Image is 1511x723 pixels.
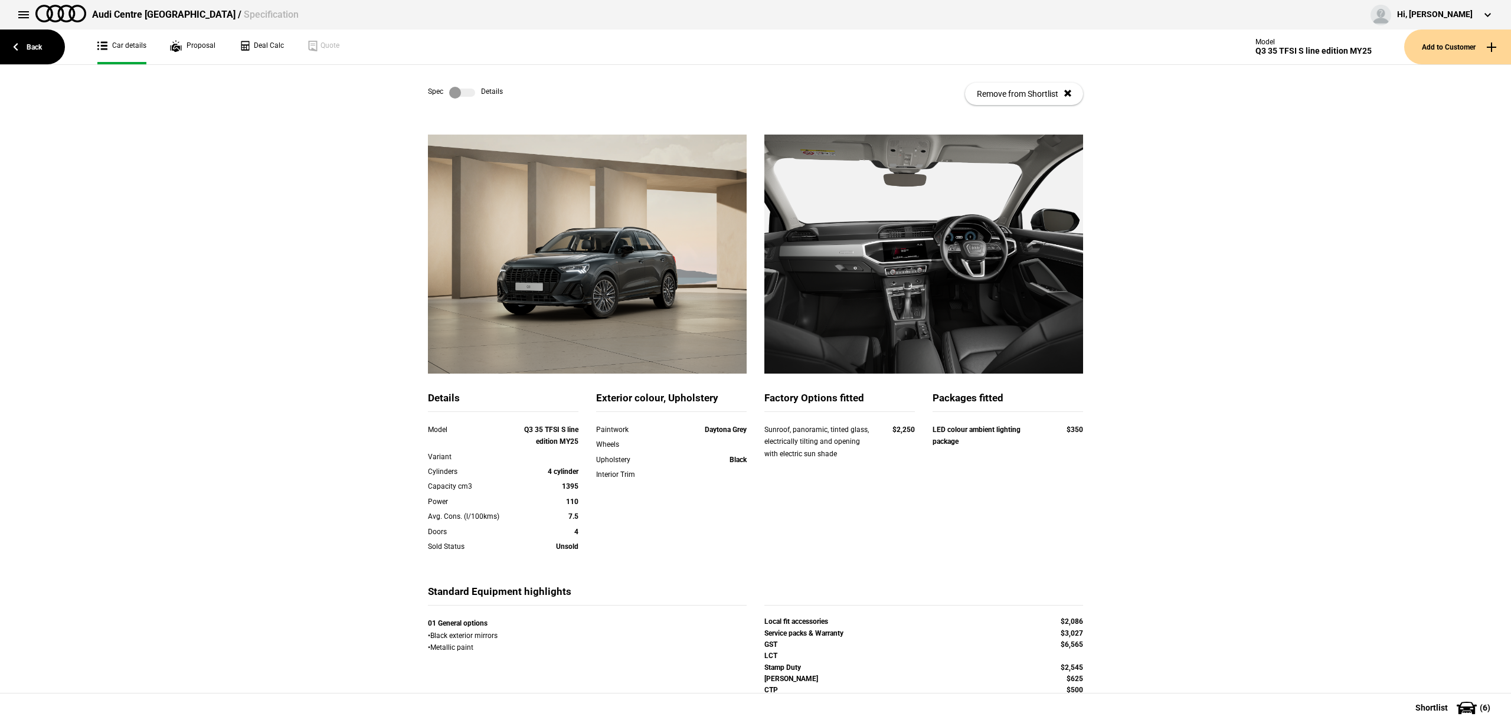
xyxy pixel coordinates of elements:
[764,663,801,672] strong: Stamp Duty
[1404,30,1511,64] button: Add to Customer
[764,629,843,637] strong: Service packs & Warranty
[1067,686,1083,694] strong: $500
[1415,704,1448,712] span: Shortlist
[764,391,915,412] div: Factory Options fitted
[596,454,656,466] div: Upholstery
[1397,9,1473,21] div: Hi, [PERSON_NAME]
[428,617,747,653] div: • Black exterior mirrors • Metallic paint
[1480,704,1490,712] span: ( 6 )
[965,83,1083,105] button: Remove from Shortlist
[428,424,518,436] div: Model
[428,466,518,477] div: Cylinders
[556,542,578,551] strong: Unsold
[705,426,747,434] strong: Daytona Grey
[764,640,777,649] strong: GST
[892,426,915,434] strong: $2,250
[170,30,215,64] a: Proposal
[35,5,86,22] img: audi.png
[1255,46,1372,56] div: Q3 35 TFSI S line edition MY25
[97,30,146,64] a: Car details
[428,480,518,492] div: Capacity cm3
[1255,38,1372,46] div: Model
[548,467,578,476] strong: 4 cylinder
[1067,675,1083,683] strong: $625
[764,617,828,626] strong: Local fit accessories
[933,426,1021,446] strong: LED colour ambient lighting package
[596,424,656,436] div: Paintwork
[574,528,578,536] strong: 4
[244,9,299,20] span: Specification
[1061,640,1083,649] strong: $6,565
[566,498,578,506] strong: 110
[764,675,818,683] strong: [PERSON_NAME]
[764,652,777,660] strong: LCT
[428,391,578,412] div: Details
[428,87,503,99] div: Spec Details
[239,30,284,64] a: Deal Calc
[596,439,656,450] div: Wheels
[428,526,518,538] div: Doors
[1398,693,1511,722] button: Shortlist(6)
[562,482,578,490] strong: 1395
[933,391,1083,412] div: Packages fitted
[428,585,747,606] div: Standard Equipment highlights
[596,391,747,412] div: Exterior colour, Upholstery
[428,451,518,463] div: Variant
[524,426,578,446] strong: Q3 35 TFSI S line edition MY25
[92,8,299,21] div: Audi Centre [GEOGRAPHIC_DATA] /
[764,424,870,460] div: Sunroof, panoramic, tinted glass, electrically tilting and opening with electric sun shade
[428,496,518,508] div: Power
[730,456,747,464] strong: Black
[428,619,488,627] strong: 01 General options
[1061,617,1083,626] strong: $2,086
[428,511,518,522] div: Avg. Cons. (l/100kms)
[1061,629,1083,637] strong: $3,027
[428,541,518,552] div: Sold Status
[764,686,778,694] strong: CTP
[596,469,656,480] div: Interior Trim
[1061,663,1083,672] strong: $2,545
[568,512,578,521] strong: 7.5
[1067,426,1083,434] strong: $350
